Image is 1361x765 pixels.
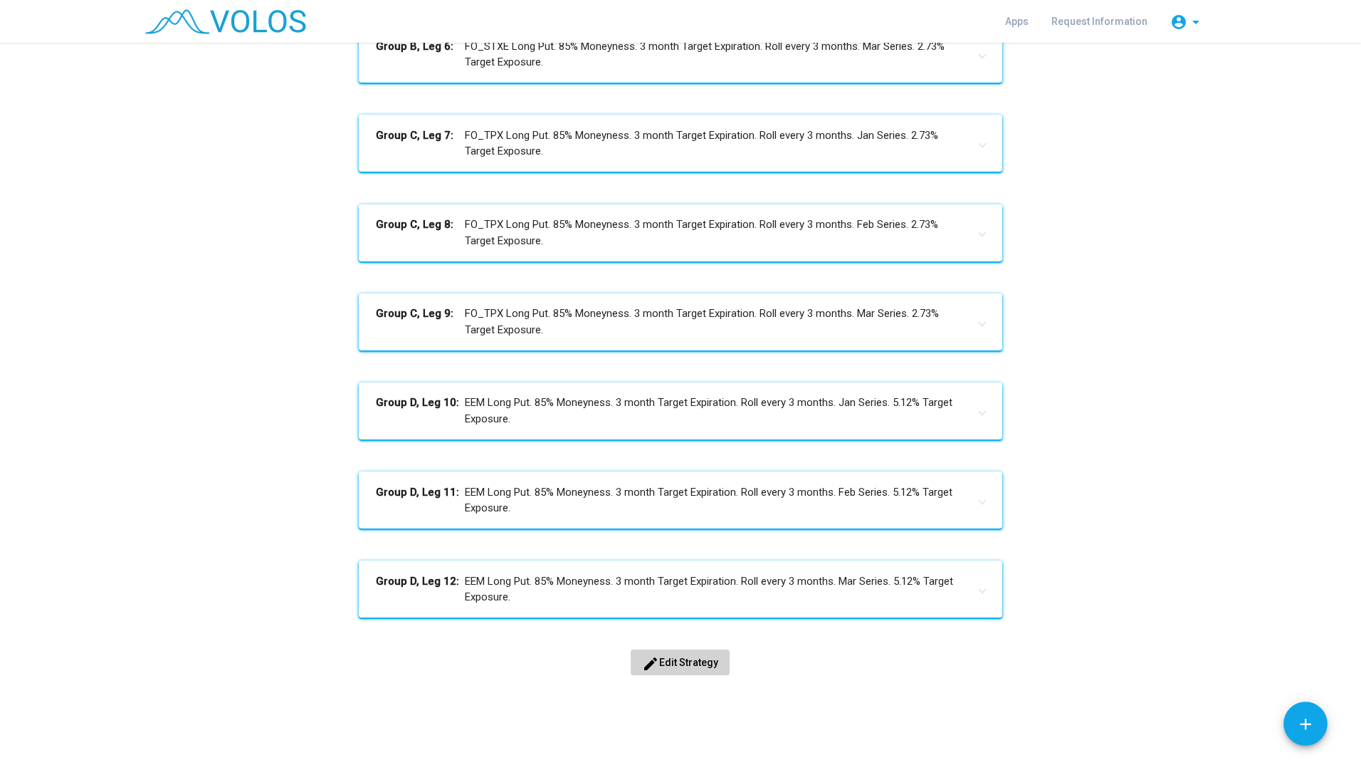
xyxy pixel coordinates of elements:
[359,561,1002,618] mat-expansion-panel-header: Group D, Leg 12:EEM Long Put. 85% Moneyness. 3 month Target Expiration. Roll every 3 months. Mar ...
[1283,702,1328,746] button: Add icon
[642,657,718,668] span: Edit Strategy
[376,127,967,160] mat-panel-title: FO_TPX Long Put. 85% Moneyness. 3 month Target Expiration. Roll every 3 months. Jan Series. 2.73%...
[1005,16,1029,27] span: Apps
[631,650,730,675] button: Edit Strategy
[376,306,967,338] mat-panel-title: FO_TPX Long Put. 85% Moneyness. 3 month Target Expiration. Roll every 3 months. Mar Series. 2.73%...
[642,655,659,672] mat-icon: edit
[1296,715,1315,734] mat-icon: add
[376,38,465,71] b: Group B, Leg 6:
[376,38,967,71] mat-panel-title: FO_STXE Long Put. 85% Moneyness. 3 month Target Expiration. Roll every 3 months. Mar Series. 2.73...
[376,395,967,427] mat-panel-title: EEM Long Put. 85% Moneyness. 3 month Target Expiration. Roll every 3 months. Jan Series. 5.12% Ta...
[1051,16,1147,27] span: Request Information
[376,395,465,427] b: Group D, Leg 10:
[376,217,465,249] b: Group C, Leg 8:
[1040,9,1159,34] a: Request Information
[376,573,967,605] mat-panel-title: EEM Long Put. 85% Moneyness. 3 month Target Expiration. Roll every 3 months. Mar Series. 5.12% Ta...
[359,382,1002,439] mat-expansion-panel-header: Group D, Leg 10:EEM Long Put. 85% Moneyness. 3 month Target Expiration. Roll every 3 months. Jan ...
[359,115,1002,172] mat-expansion-panel-header: Group C, Leg 7:FO_TPX Long Put. 85% Moneyness. 3 month Target Expiration. Roll every 3 months. Ja...
[376,127,465,160] b: Group C, Leg 7:
[376,484,967,516] mat-panel-title: EEM Long Put. 85% Moneyness. 3 month Target Expiration. Roll every 3 months. Feb Series. 5.12% Ta...
[376,217,967,249] mat-panel-title: FO_TPX Long Put. 85% Moneyness. 3 month Target Expiration. Roll every 3 months. Feb Series. 2.73%...
[376,573,465,605] b: Group D, Leg 12:
[1187,14,1204,31] mat-icon: arrow_drop_down
[376,484,465,516] b: Group D, Leg 11:
[359,293,1002,350] mat-expansion-panel-header: Group C, Leg 9:FO_TPX Long Put. 85% Moneyness. 3 month Target Expiration. Roll every 3 months. Ma...
[359,204,1002,261] mat-expansion-panel-header: Group C, Leg 8:FO_TPX Long Put. 85% Moneyness. 3 month Target Expiration. Roll every 3 months. Fe...
[1170,14,1187,31] mat-icon: account_circle
[376,306,465,338] b: Group C, Leg 9:
[359,472,1002,529] mat-expansion-panel-header: Group D, Leg 11:EEM Long Put. 85% Moneyness. 3 month Target Expiration. Roll every 3 months. Feb ...
[359,26,1002,83] mat-expansion-panel-header: Group B, Leg 6:FO_STXE Long Put. 85% Moneyness. 3 month Target Expiration. Roll every 3 months. M...
[994,9,1040,34] a: Apps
